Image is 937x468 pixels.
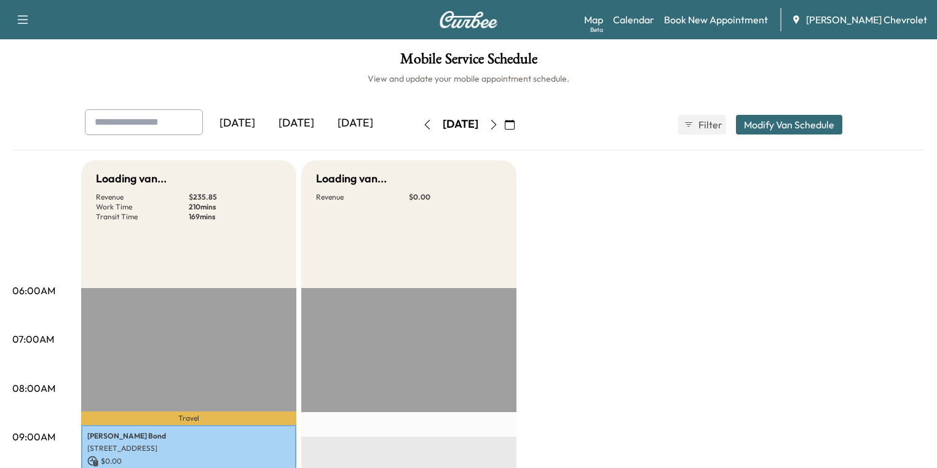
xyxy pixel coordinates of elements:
[267,109,326,138] div: [DATE]
[189,212,282,222] p: 169 mins
[590,25,603,34] div: Beta
[584,12,603,27] a: MapBeta
[87,456,290,467] p: $ 0.00
[409,192,502,202] p: $ 0.00
[12,52,925,72] h1: Mobile Service Schedule
[96,192,189,202] p: Revenue
[806,12,927,27] span: [PERSON_NAME] Chevrolet
[326,109,385,138] div: [DATE]
[96,170,167,187] h5: Loading van...
[443,117,478,132] div: [DATE]
[81,411,296,425] p: Travel
[678,115,726,135] button: Filter
[12,381,55,396] p: 08:00AM
[12,429,55,444] p: 09:00AM
[12,332,54,346] p: 07:00AM
[189,202,282,212] p: 210 mins
[736,115,842,135] button: Modify Van Schedule
[439,11,498,28] img: Curbee Logo
[96,202,189,212] p: Work Time
[698,117,721,132] span: Filter
[189,192,282,202] p: $ 235.85
[316,170,387,187] h5: Loading van...
[208,109,267,138] div: [DATE]
[87,431,290,441] p: [PERSON_NAME] Bond
[87,443,290,453] p: [STREET_ADDRESS]
[316,192,409,202] p: Revenue
[12,283,55,298] p: 06:00AM
[96,212,189,222] p: Transit Time
[613,12,654,27] a: Calendar
[12,72,925,85] h6: View and update your mobile appointment schedule.
[664,12,768,27] a: Book New Appointment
